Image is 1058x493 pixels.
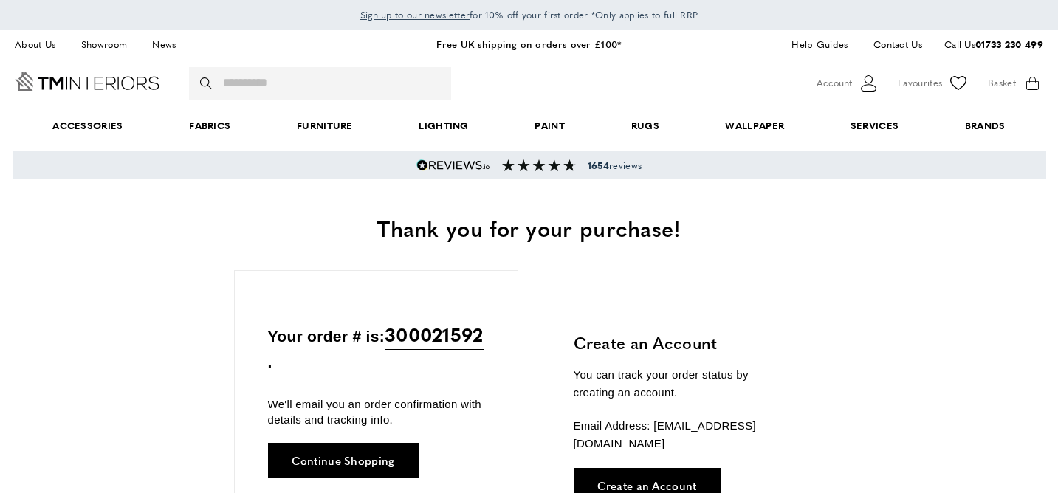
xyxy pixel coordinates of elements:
p: We'll email you an order confirmation with details and tracking info. [268,396,484,427]
p: Your order # is: . [268,320,484,375]
span: 300021592 [385,320,484,350]
p: You can track your order status by creating an account. [574,366,791,401]
a: About Us [15,35,66,55]
h3: Create an Account [574,331,791,354]
a: Contact Us [862,35,922,55]
span: Account [817,75,852,91]
a: 01733 230 499 [975,37,1043,51]
img: Reviews.io 5 stars [416,159,490,171]
a: Rugs [598,103,693,148]
span: Continue Shopping [292,455,395,466]
span: Create an Account [597,480,697,491]
button: Search [200,67,215,100]
span: Thank you for your purchase! [377,212,681,244]
a: News [141,35,187,55]
p: Email Address: [EMAIL_ADDRESS][DOMAIN_NAME] [574,417,791,452]
span: Favourites [898,75,942,91]
a: Help Guides [780,35,859,55]
a: Wallpaper [693,103,817,148]
a: Furniture [264,103,385,148]
a: Showroom [70,35,138,55]
a: Services [817,103,932,148]
span: reviews [588,159,642,171]
a: Favourites [898,72,969,94]
a: Continue Shopping [268,443,419,478]
a: Fabrics [156,103,264,148]
button: Customer Account [817,72,879,94]
strong: 1654 [588,159,609,172]
span: Accessories [19,103,156,148]
a: Paint [502,103,598,148]
span: Sign up to our newsletter [360,8,470,21]
a: Go to Home page [15,72,159,91]
a: Brands [932,103,1038,148]
p: Call Us [944,37,1043,52]
span: for 10% off your first order *Only applies to full RRP [360,8,698,21]
a: Sign up to our newsletter [360,7,470,22]
a: Lighting [386,103,502,148]
a: Free UK shipping on orders over £100* [436,37,621,51]
img: Reviews section [502,159,576,171]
